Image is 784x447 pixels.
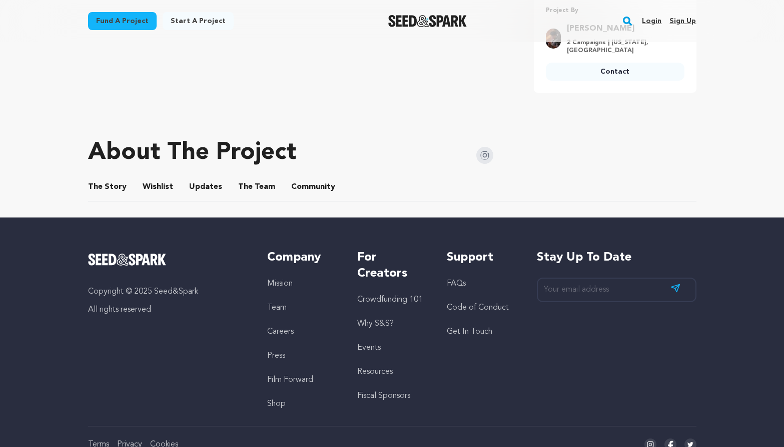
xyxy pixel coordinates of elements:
[267,352,285,360] a: Press
[267,304,287,312] a: Team
[567,39,678,55] p: 2 Campaigns | [US_STATE], [GEOGRAPHIC_DATA]
[88,286,248,298] p: Copyright © 2025 Seed&Spark
[238,181,275,193] span: Team
[163,12,234,30] a: Start a project
[357,344,381,352] a: Events
[88,181,103,193] span: The
[88,181,127,193] span: Story
[357,392,410,400] a: Fiscal Sponsors
[267,250,337,266] h5: Company
[642,13,661,29] a: Login
[669,13,696,29] a: Sign up
[189,181,222,193] span: Updates
[357,320,394,328] a: Why S&S?
[447,328,492,336] a: Get In Touch
[88,254,248,266] a: Seed&Spark Homepage
[143,181,173,193] span: Wishlist
[88,304,248,316] p: All rights reserved
[291,181,335,193] span: Community
[238,181,253,193] span: The
[267,280,293,288] a: Mission
[267,400,286,408] a: Shop
[537,250,696,266] h5: Stay up to date
[88,141,296,165] h1: About The Project
[88,254,167,266] img: Seed&Spark Logo
[447,250,516,266] h5: Support
[357,296,423,304] a: Crowdfunding 101
[476,147,493,164] img: Seed&Spark Instagram Icon
[267,328,294,336] a: Careers
[88,12,157,30] a: Fund a project
[546,63,684,81] a: Contact
[357,250,427,282] h5: For Creators
[388,15,467,27] img: Seed&Spark Logo Dark Mode
[388,15,467,27] a: Seed&Spark Homepage
[267,376,313,384] a: Film Forward
[357,368,393,376] a: Resources
[447,304,509,312] a: Code of Conduct
[447,280,466,288] a: FAQs
[537,278,696,302] input: Your email address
